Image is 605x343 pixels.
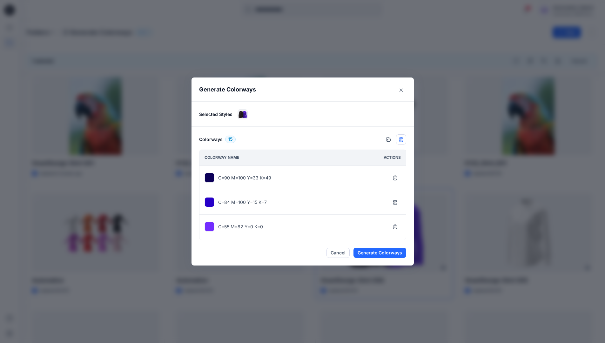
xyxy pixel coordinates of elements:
p: Selected Styles [199,111,232,118]
p: Colorway name [205,154,239,161]
p: C=84 M=100 Y=15 K=7 [218,199,267,205]
p: C=55 M=82 Y=0 K=0 [218,223,263,230]
header: Generate Colorways [192,77,414,101]
p: C=90 M=100 Y=33 K=49 [218,174,271,181]
button: Generate Colorways [353,248,406,258]
h6: Colorways [199,136,223,143]
img: SmartDesign Shirt 008 [238,110,247,119]
p: Actions [384,154,401,161]
button: Close [396,85,406,95]
span: 15 [228,136,233,143]
button: Cancel [326,248,350,258]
